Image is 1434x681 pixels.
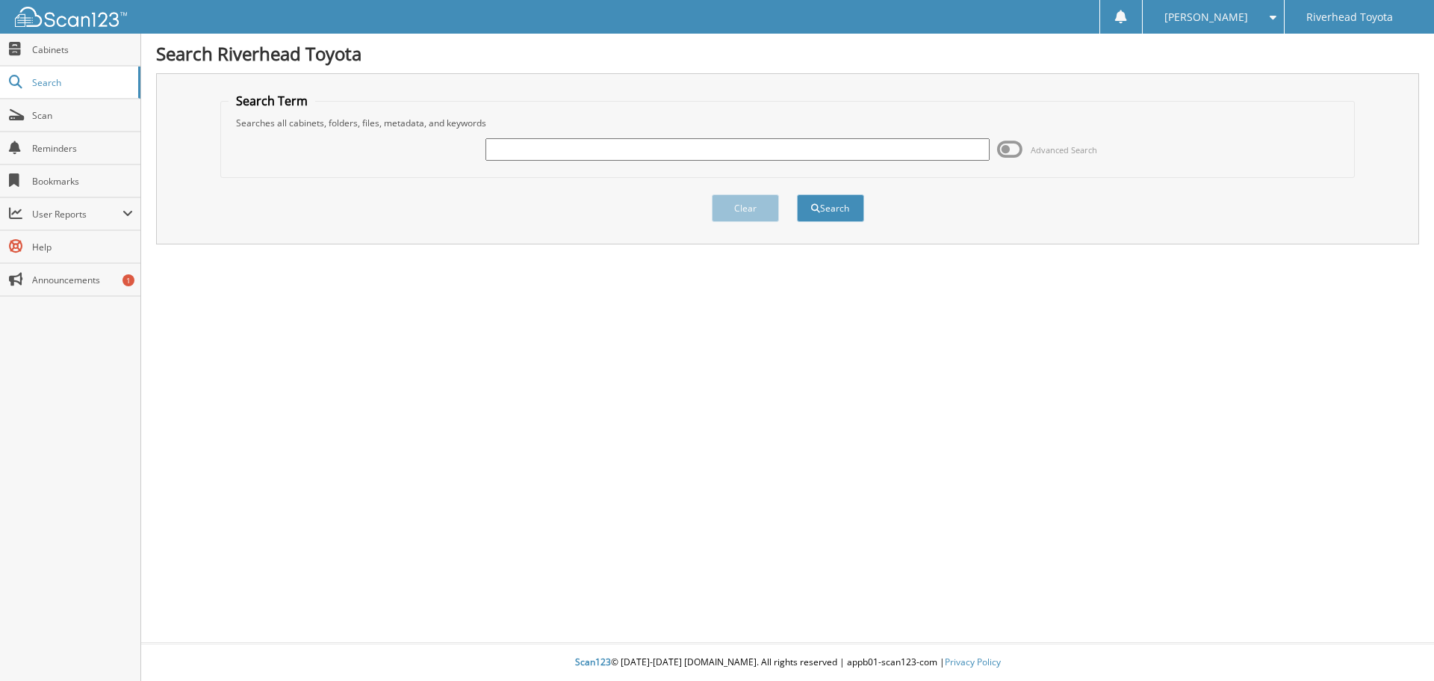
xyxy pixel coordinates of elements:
span: Search [32,76,131,89]
div: © [DATE]-[DATE] [DOMAIN_NAME]. All rights reserved | appb01-scan123-com | [141,644,1434,681]
span: Bookmarks [32,175,133,188]
img: scan123-logo-white.svg [15,7,127,27]
span: User Reports [32,208,122,221]
h1: Search Riverhead Toyota [156,41,1419,66]
button: Clear [712,194,779,222]
span: Help [32,241,133,253]
span: Scan [32,109,133,122]
button: Search [797,194,864,222]
div: Searches all cabinets, folders, files, metadata, and keywords [229,117,1347,129]
span: Reminders [32,142,133,155]
span: Announcements [32,274,133,286]
div: 1 [122,274,134,286]
a: Privacy Policy [945,656,1001,668]
span: Cabinets [32,43,133,56]
span: Advanced Search [1031,144,1097,155]
span: [PERSON_NAME] [1164,13,1248,22]
span: Scan123 [575,656,611,668]
legend: Search Term [229,93,315,109]
span: Riverhead Toyota [1306,13,1393,22]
